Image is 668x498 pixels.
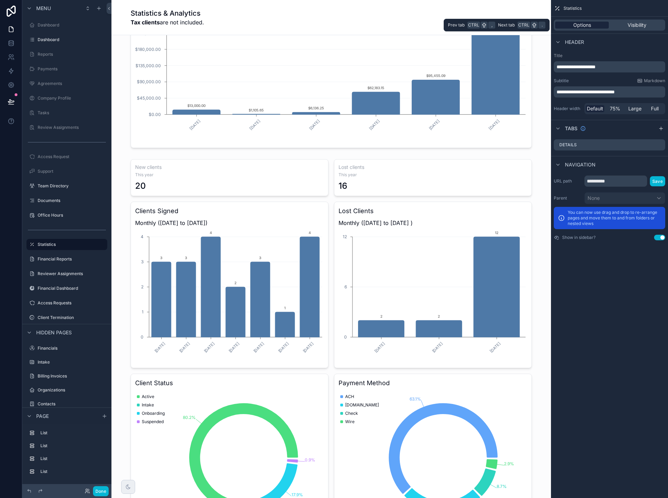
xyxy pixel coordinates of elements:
[554,78,569,84] label: Subtitle
[26,49,107,60] a: Reports
[637,78,665,84] a: Markdown
[93,486,109,496] button: Done
[36,5,51,12] span: Menu
[573,22,591,29] span: Options
[40,456,104,461] label: List
[565,39,584,46] span: Header
[131,18,204,26] span: are not included.
[498,22,515,28] span: Next tab
[554,195,582,201] label: Parent
[38,315,106,320] label: Client Termination
[38,81,106,86] label: Agreements
[38,401,106,407] label: Contacts
[628,105,642,112] span: Large
[26,63,107,75] a: Payments
[40,430,104,436] label: List
[38,66,106,72] label: Payments
[554,86,665,98] div: scrollable content
[568,210,661,226] p: You can now use drag and drop to re-arrange pages and move them to and from folders or nested views
[38,271,106,277] label: Reviewer Assignments
[554,106,582,111] label: Header width
[131,8,204,18] h1: Statistics & Analytics
[26,122,107,133] a: Review Assignments
[448,22,465,28] span: Prev tab
[565,161,596,168] span: Navigation
[26,371,107,382] a: Billing Invoices
[26,268,107,279] a: Reviewer Assignments
[651,105,659,112] span: Full
[587,105,603,112] span: Default
[26,239,107,250] a: Statistics
[36,329,72,336] span: Hidden pages
[40,469,104,474] label: List
[489,22,495,28] span: ,
[628,22,646,29] span: Visibility
[26,312,107,323] a: Client Termination
[36,413,49,420] span: Page
[38,387,106,393] label: Organizations
[38,52,106,57] label: Reports
[554,53,665,59] label: Title
[38,242,103,247] label: Statistics
[539,22,545,28] span: .
[38,95,106,101] label: Company Profile
[26,297,107,309] a: Access Requests
[26,93,107,104] a: Company Profile
[644,78,665,84] span: Markdown
[610,105,620,112] span: 75%
[38,125,106,130] label: Review Assignments
[26,78,107,89] a: Agreements
[26,343,107,354] a: Financials
[38,373,106,379] label: Billing Invoices
[38,154,106,159] label: Access Request
[26,20,107,31] a: Dashboard
[38,169,106,174] label: Support
[38,300,106,306] label: Access Requests
[518,22,530,29] span: Ctrl
[26,107,107,118] a: Tasks
[467,22,480,29] span: Ctrl
[131,19,160,26] strong: Tax clients
[564,6,582,11] span: Statistics
[26,357,107,368] a: Intake
[565,125,577,132] span: Tabs
[650,176,665,186] button: Save
[38,359,106,365] label: Intake
[26,210,107,221] a: Office Hours
[38,37,106,42] label: Dashboard
[26,166,107,177] a: Support
[26,151,107,162] a: Access Request
[26,384,107,396] a: Organizations
[26,180,107,192] a: Team Directory
[22,424,111,484] div: scrollable content
[38,183,106,189] label: Team Directory
[26,34,107,45] a: Dashboard
[554,178,582,184] label: URL path
[40,443,104,449] label: List
[559,142,577,148] label: Details
[38,198,106,203] label: Documents
[38,286,106,291] label: Financial Dashboard
[588,195,600,202] span: None
[38,110,106,116] label: Tasks
[38,345,106,351] label: Financials
[584,192,665,204] button: None
[26,283,107,294] a: Financial Dashboard
[38,256,106,262] label: Financial Reports
[26,195,107,206] a: Documents
[38,22,106,28] label: Dashboard
[554,61,665,72] div: scrollable content
[26,254,107,265] a: Financial Reports
[562,235,596,240] label: Show in sidebar?
[38,212,106,218] label: Office Hours
[26,398,107,410] a: Contacts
